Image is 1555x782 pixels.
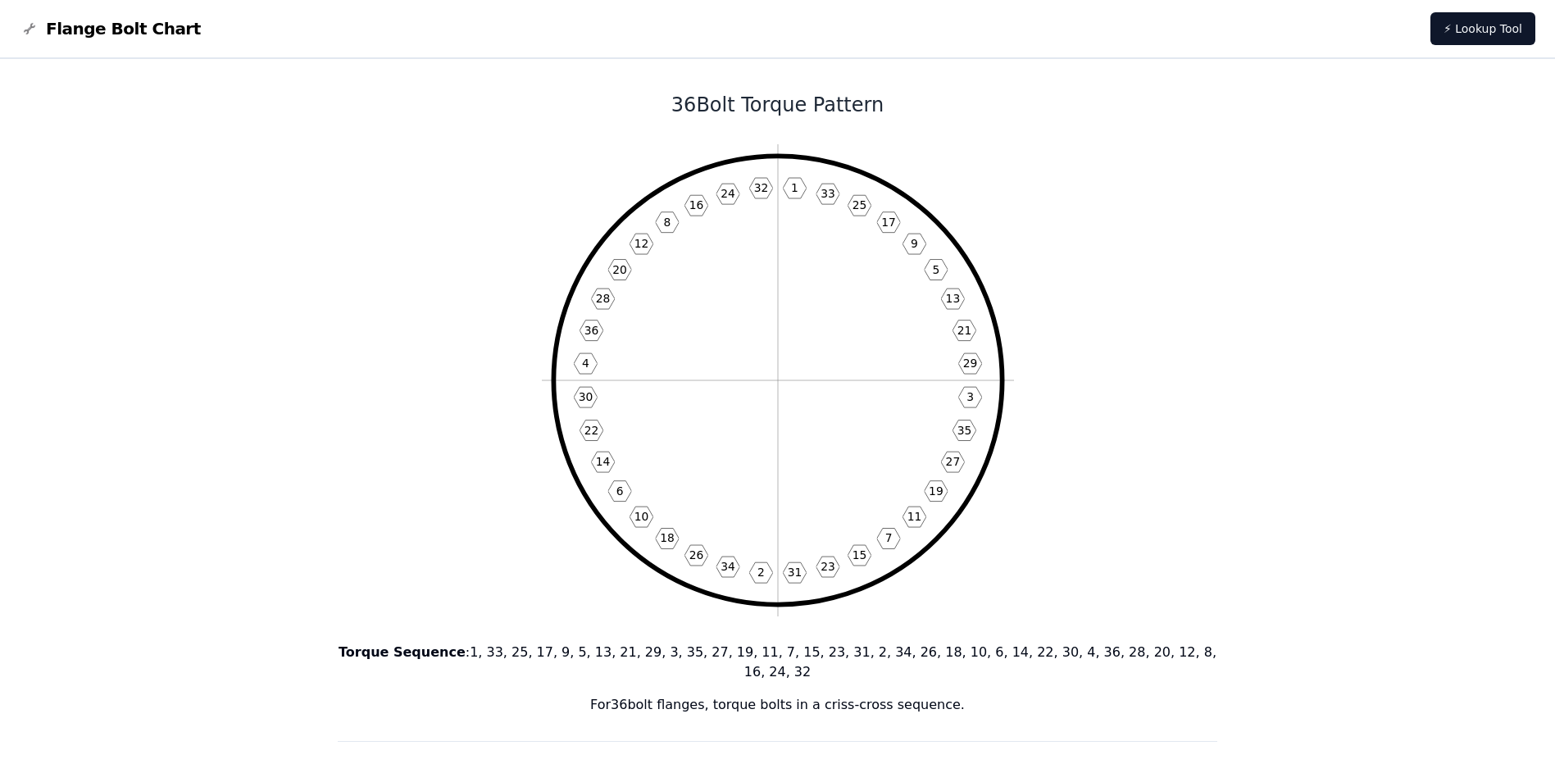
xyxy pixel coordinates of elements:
[852,548,866,561] text: 15
[957,424,971,437] text: 35
[911,237,918,250] text: 9
[966,390,974,403] text: 3
[791,181,798,194] text: 1
[634,237,648,250] text: 12
[932,263,939,276] text: 5
[821,560,835,573] text: 23
[753,181,768,194] text: 32
[881,216,896,229] text: 17
[945,455,960,468] text: 27
[595,455,610,468] text: 14
[757,566,765,579] text: 2
[660,531,675,544] text: 18
[20,19,39,39] img: Flange Bolt Chart Logo
[595,292,610,305] text: 28
[582,357,589,370] text: 4
[578,390,593,403] text: 30
[787,566,802,579] text: 31
[616,484,623,498] text: 6
[339,644,466,660] b: Torque Sequence
[721,187,735,200] text: 24
[584,424,598,437] text: 22
[46,17,201,40] span: Flange Bolt Chart
[663,216,671,229] text: 8
[1430,12,1535,45] a: ⚡ Lookup Tool
[338,695,1218,715] p: For 36 bolt flanges, torque bolts in a criss-cross sequence.
[689,548,703,561] text: 26
[945,292,960,305] text: 13
[957,324,971,337] text: 21
[612,263,627,276] text: 20
[884,531,892,544] text: 7
[929,484,943,498] text: 19
[852,198,866,211] text: 25
[634,510,648,523] text: 10
[584,324,598,337] text: 36
[962,357,977,370] text: 29
[338,643,1218,682] p: : 1, 33, 25, 17, 9, 5, 13, 21, 29, 3, 35, 27, 19, 11, 7, 15, 23, 31, 2, 34, 26, 18, 10, 6, 14, 22...
[20,17,201,40] a: Flange Bolt Chart LogoFlange Bolt Chart
[821,187,835,200] text: 33
[689,198,703,211] text: 16
[721,560,735,573] text: 34
[907,510,921,523] text: 11
[338,92,1218,118] h1: 36 Bolt Torque Pattern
